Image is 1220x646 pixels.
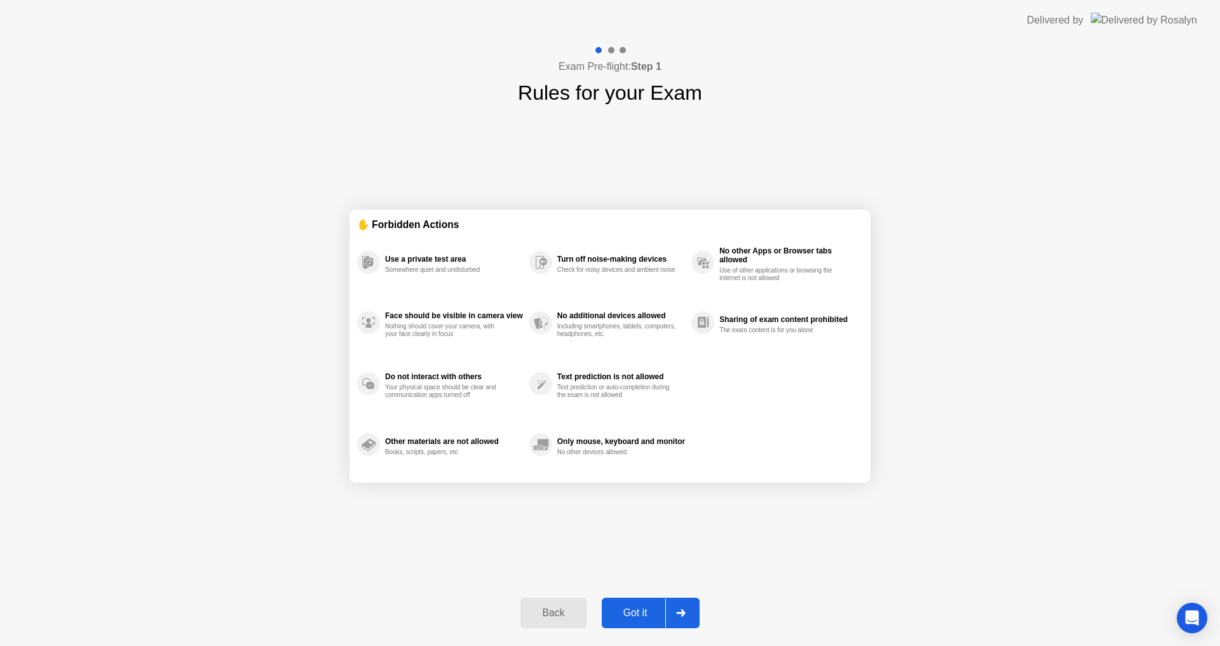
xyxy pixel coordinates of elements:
[557,255,685,264] div: Turn off noise-making devices
[557,323,677,338] div: Including smartphones, tablets, computers, headphones, etc.
[385,266,505,274] div: Somewhere quiet and undisturbed
[1177,603,1207,633] div: Open Intercom Messenger
[557,437,685,446] div: Only mouse, keyboard and monitor
[385,437,523,446] div: Other materials are not allowed
[385,448,505,456] div: Books, scripts, papers, etc
[385,384,505,399] div: Your physical space should be clear and communication apps turned off
[557,372,685,381] div: Text prediction is not allowed
[631,61,661,72] b: Step 1
[1091,13,1197,27] img: Delivered by Rosalyn
[719,326,839,334] div: The exam content is for you alone
[719,246,857,264] div: No other Apps or Browser tabs allowed
[557,448,677,456] div: No other devices allowed
[520,598,586,628] button: Back
[385,372,523,381] div: Do not interact with others
[385,323,505,338] div: Nothing should cover your camera, with your face clearly in focus
[557,384,677,399] div: Text prediction or auto-completion during the exam is not allowed
[385,311,523,320] div: Face should be visible in camera view
[357,217,863,232] div: ✋ Forbidden Actions
[557,311,685,320] div: No additional devices allowed
[385,255,523,264] div: Use a private test area
[719,315,857,324] div: Sharing of exam content prohibited
[1027,13,1083,28] div: Delivered by
[559,59,661,74] h4: Exam Pre-flight:
[524,607,582,619] div: Back
[606,607,665,619] div: Got it
[518,77,702,108] h1: Rules for your Exam
[602,598,700,628] button: Got it
[719,267,839,282] div: Use of other applications or browsing the internet is not allowed
[557,266,677,274] div: Check for noisy devices and ambient noise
